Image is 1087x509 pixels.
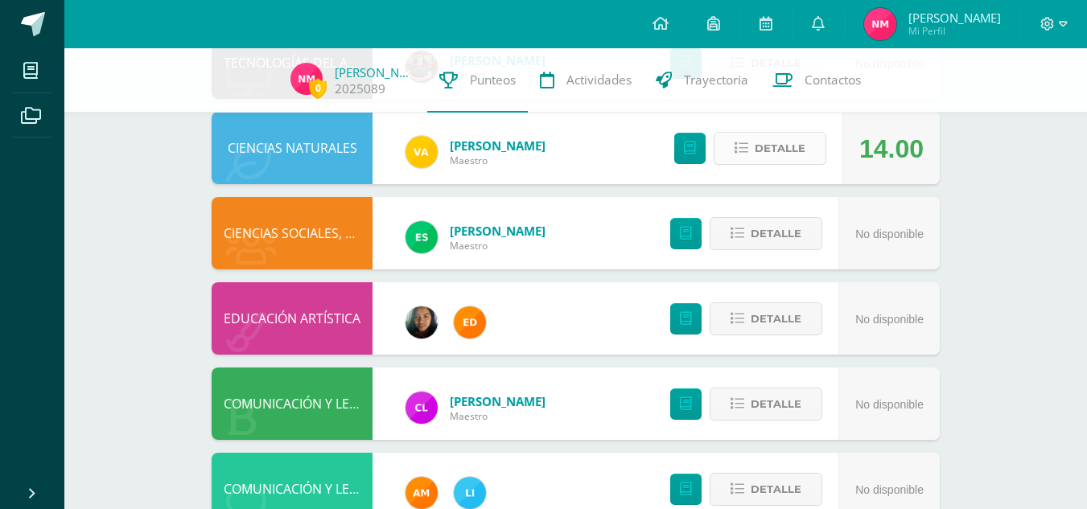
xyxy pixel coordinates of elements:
[751,474,801,504] span: Detalle
[528,48,644,113] a: Actividades
[406,221,438,253] img: 939e0df7120919b162cfef223d24a313.png
[450,154,546,167] span: Maestro
[406,306,438,339] img: 8175af1d143b9940f41fde7902e8cac3.png
[450,409,546,423] span: Maestro
[855,313,924,326] span: No disponible
[684,72,748,88] span: Trayectoria
[751,304,801,334] span: Detalle
[450,138,546,154] a: [PERSON_NAME]
[908,24,1001,38] span: Mi Perfil
[859,113,924,185] div: 14.00
[450,393,546,409] a: [PERSON_NAME]
[212,197,373,269] div: CIENCIAS SOCIALES, FORMACIÓN CIUDADANA E INTERCULTURALIDAD
[290,63,323,95] img: 8f98804302e6709f0926dac1a0299fa2.png
[751,389,801,419] span: Detalle
[864,8,896,40] img: 8f98804302e6709f0926dac1a0299fa2.png
[454,477,486,509] img: 82db8514da6684604140fa9c57ab291b.png
[644,48,760,113] a: Trayectoria
[710,388,822,421] button: Detalle
[755,133,805,163] span: Detalle
[470,72,516,88] span: Punteos
[714,132,826,165] button: Detalle
[710,473,822,506] button: Detalle
[335,64,415,80] a: [PERSON_NAME]
[908,10,1001,26] span: [PERSON_NAME]
[710,302,822,335] button: Detalle
[212,282,373,355] div: EDUCACIÓN ARTÍSTICA
[406,392,438,424] img: 57c52a972d38b584cc5532c5077477d9.png
[760,48,873,113] a: Contactos
[855,483,924,496] span: No disponible
[855,398,924,411] span: No disponible
[406,477,438,509] img: 27d1f5085982c2e99c83fb29c656b88a.png
[710,217,822,250] button: Detalle
[212,367,373,440] div: COMUNICACIÓN Y LENGUAJE, IDIOMA ESPAÑOL
[855,228,924,240] span: No disponible
[335,80,385,97] a: 2025089
[309,78,327,98] span: 0
[450,239,546,252] span: Maestro
[212,112,373,184] div: CIENCIAS NATURALES
[566,72,632,88] span: Actividades
[406,136,438,168] img: ee14f5f4b494e826f4c79b14e8076283.png
[427,48,528,113] a: Punteos
[805,72,861,88] span: Contactos
[454,306,486,339] img: ed927125212876238b0630303cb5fd71.png
[450,223,546,239] a: [PERSON_NAME]
[751,219,801,248] span: Detalle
